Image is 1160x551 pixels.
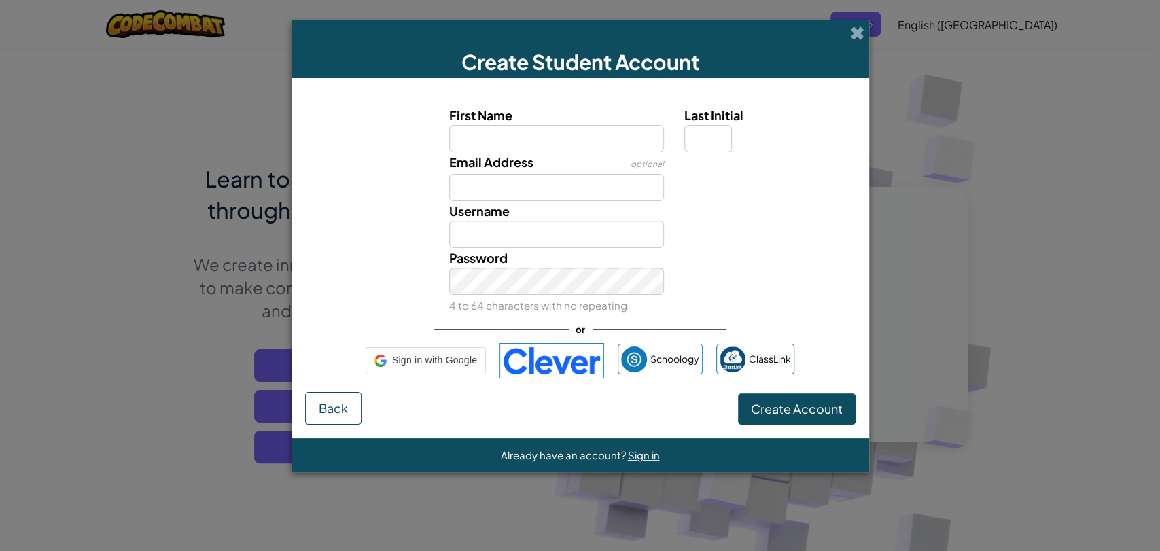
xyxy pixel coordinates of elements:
span: Username [449,203,510,219]
button: Back [305,392,362,425]
span: Password [449,250,508,266]
small: 4 to 64 characters with no repeating [449,299,627,312]
span: optional [631,159,664,169]
span: Email Address [449,154,533,170]
img: clever-logo-blue.png [499,343,604,378]
span: Schoology [650,349,699,369]
span: First Name [449,107,512,123]
span: Create Student Account [461,49,699,75]
span: Create Account [751,401,843,416]
span: ClassLink [749,349,791,369]
a: Sign in [628,448,660,461]
span: Already have an account? [501,448,628,461]
button: Create Account [738,393,856,425]
span: Last Initial [684,107,743,123]
div: Sign in with Google [366,347,486,374]
span: Sign in with Google [392,351,477,370]
img: schoology.png [621,346,647,372]
span: or [569,319,592,339]
span: Back [319,400,348,416]
img: classlink-logo-small.png [720,346,745,372]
